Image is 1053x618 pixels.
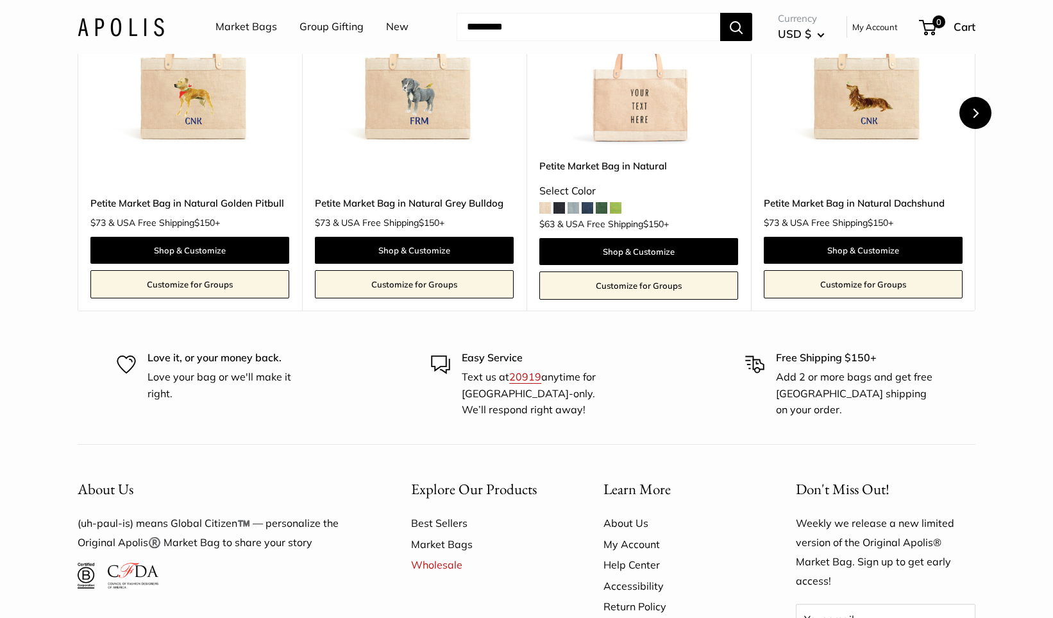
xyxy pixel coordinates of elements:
[539,218,555,230] span: $63
[411,513,559,533] a: Best Sellers
[315,217,330,228] span: $73
[299,17,364,37] a: Group Gifting
[539,159,738,173] a: Petite Market Bag in Natural
[539,271,738,300] a: Customize for Groups
[778,24,825,44] button: USD $
[419,217,439,228] span: $150
[603,479,671,499] span: Learn More
[603,534,751,554] a: My Account
[315,270,514,298] a: Customize for Groups
[411,534,559,554] a: Market Bags
[782,218,893,227] span: & USA Free Shipping +
[462,350,622,366] p: Easy Service
[108,563,158,588] img: Council of Fashion Designers of America Member
[796,477,975,502] p: Don't Miss Out!
[90,237,289,264] a: Shop & Customize
[954,20,975,33] span: Cart
[720,13,752,41] button: Search
[411,479,537,499] span: Explore Our Products
[90,196,289,210] a: Petite Market Bag in Natural Golden Pitbull
[643,218,664,230] span: $150
[796,514,975,591] p: Weekly we release a new limited version of the Original Apolis® Market Bag. Sign up to get early ...
[147,350,308,366] p: Love it, or your money back.
[603,554,751,575] a: Help Center
[78,563,95,588] img: Certified B Corporation
[78,479,133,499] span: About Us
[147,369,308,402] p: Love your bag or we'll make it right.
[776,369,936,418] p: Add 2 or more bags and get free [GEOGRAPHIC_DATA] shipping on your order.
[539,182,738,201] div: Select Color
[108,218,220,227] span: & USA Free Shipping +
[868,217,888,228] span: $150
[764,270,963,298] a: Customize for Groups
[194,217,215,228] span: $150
[215,17,277,37] a: Market Bags
[78,514,366,553] p: (uh-paul-is) means Global Citizen™️ — personalize the Original Apolis®️ Market Bag to share your ...
[920,17,975,37] a: 0 Cart
[457,13,720,41] input: Search...
[315,196,514,210] a: Petite Market Bag in Natural Grey Bulldog
[603,596,751,617] a: Return Policy
[90,270,289,298] a: Customize for Groups
[333,218,444,227] span: & USA Free Shipping +
[776,350,936,366] p: Free Shipping $150+
[764,217,779,228] span: $73
[603,477,751,502] button: Learn More
[78,17,164,36] img: Apolis
[932,15,945,28] span: 0
[539,238,738,265] a: Shop & Customize
[411,554,559,575] a: Wholesale
[315,237,514,264] a: Shop & Customize
[764,237,963,264] a: Shop & Customize
[603,513,751,533] a: About Us
[764,196,963,210] a: Petite Market Bag in Natural Dachshund
[557,219,669,228] span: & USA Free Shipping +
[509,370,541,383] a: 20919
[78,477,366,502] button: About Us
[90,217,106,228] span: $73
[462,369,622,418] p: Text us at anytime for [GEOGRAPHIC_DATA]-only. We’ll respond right away!
[603,576,751,596] a: Accessibility
[778,10,825,28] span: Currency
[778,27,811,40] span: USD $
[411,477,559,502] button: Explore Our Products
[852,19,898,35] a: My Account
[959,97,991,129] button: Next
[386,17,409,37] a: New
